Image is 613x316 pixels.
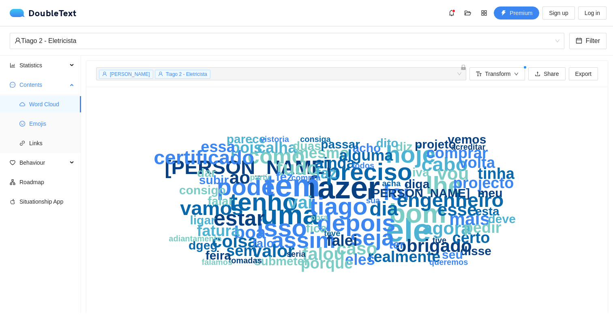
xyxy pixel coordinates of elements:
text: falo [252,236,274,250]
span: link [19,140,25,146]
text: passar [321,138,360,151]
span: Situationship App [19,193,75,210]
img: logo [10,9,28,17]
span: Emojis [29,116,75,132]
text: obrigado [396,236,472,256]
text: falar [208,194,234,208]
span: bell [446,10,458,16]
span: calendar [576,37,582,45]
span: font-size [476,71,482,77]
text: alguma [339,147,393,164]
text: ligar [190,213,216,227]
text: iva [412,166,429,179]
text: dito [376,136,399,150]
button: thunderboltPremium [494,6,539,19]
span: Export [575,69,592,78]
text: acha [382,179,401,188]
text: faz [315,165,337,182]
text: tinha [478,165,515,182]
text: meu [478,186,503,200]
text: preciso [326,158,412,185]
span: [PERSON_NAME] [110,71,150,77]
text: consiga [300,135,331,144]
text: vai [288,192,313,212]
text: fatura [197,222,240,239]
span: Transform [485,69,510,78]
text: realmente [368,248,441,265]
text: dgeg [189,239,218,252]
text: esse [437,200,477,219]
span: Statistics [19,57,67,73]
text: pode [217,173,275,200]
text: [PERSON_NAME] [368,186,470,200]
text: agora [422,218,471,238]
text: vistoria [260,135,289,144]
text: duas [293,139,321,153]
text: queremos [429,258,468,267]
text: consigo [179,183,226,197]
text: acreditar [451,142,486,151]
text: deve [488,212,515,226]
text: fazer [307,170,380,205]
span: lock [461,64,466,70]
text: lhe [426,171,462,199]
span: Premium [510,9,532,17]
text: certificado [154,146,254,168]
span: Word Cloud [29,96,75,112]
text: seja [350,225,394,250]
text: caso [337,239,377,258]
text: feira [206,249,231,262]
span: bar-chart [10,62,15,68]
text: teve [324,229,340,238]
text: diga [405,177,430,191]
text: vou [437,163,469,183]
text: bom [389,198,446,228]
span: upload [535,71,540,77]
a: logoDoubleText [10,9,77,17]
text: sua [366,196,380,205]
text: obra [311,213,328,222]
span: smile [19,121,25,127]
text: seu [442,248,463,261]
button: Export [569,67,598,80]
div: Tiago 2 - Eletricista [15,33,552,49]
span: message [10,82,15,88]
text: mais [449,209,490,229]
span: user [102,71,107,76]
text: ter [389,238,405,251]
text: vemos [448,133,486,146]
text: tive [433,236,446,245]
text: ele [386,212,431,248]
span: Share [544,69,559,78]
text: tenho [229,188,298,216]
text: dar [197,166,216,179]
text: compra [291,173,321,182]
text: boa [234,222,266,242]
button: font-sizeTransformdown [469,67,525,80]
text: essa [201,138,235,155]
text: tudo [276,157,319,179]
button: calendarFilter [569,33,607,49]
button: uploadShare [528,67,565,80]
text: ao [229,168,250,187]
text: sem [226,242,257,259]
text: hoje [386,141,435,168]
span: user [15,37,21,44]
text: volta [459,154,495,171]
span: Contents [19,77,67,93]
span: apartment [10,179,15,185]
text: cabo [421,153,467,175]
span: folder-open [462,10,474,16]
span: Filter [585,36,600,46]
text: comprar [427,144,488,161]
text: partir [250,173,271,182]
text: valor [252,241,295,261]
text: falamos [201,258,232,267]
text: tomadas [229,256,262,265]
span: Tiago 2 - Eletricista [15,33,559,49]
span: Sign up [549,9,568,17]
text: mesmo [295,144,349,161]
div: DoubleText [10,9,77,17]
text: estar [213,206,265,230]
text: acho [352,141,381,155]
